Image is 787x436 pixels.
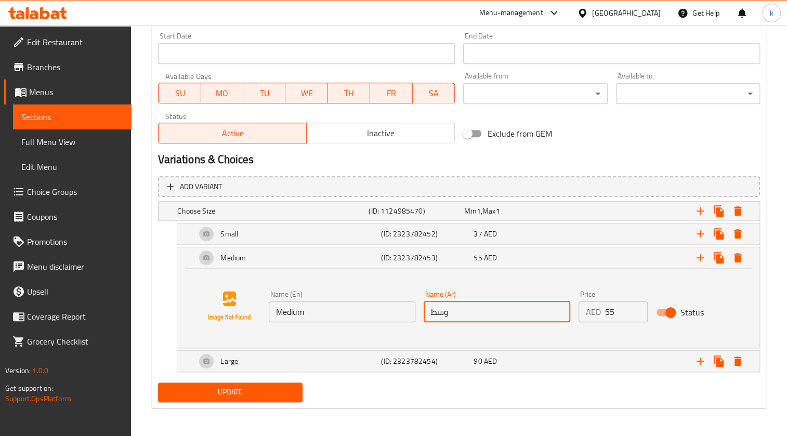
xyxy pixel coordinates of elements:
a: Menus [4,80,132,104]
span: 1 [477,204,481,218]
p: AED [586,306,601,318]
h5: Large [220,356,238,366]
span: Promotions [27,235,123,248]
span: Status [680,306,704,319]
h2: Variations & Choices [158,152,760,167]
h5: (ID: 2323782452) [381,229,469,239]
a: Promotions [4,229,132,254]
button: Add new choice group [691,202,710,220]
button: Delete Large [728,352,747,371]
span: Add variant [180,180,222,193]
span: Branches [27,61,123,73]
span: SA [417,86,451,101]
span: Edit Menu [21,161,123,173]
span: Min [464,204,476,218]
a: Edit Restaurant [4,30,132,55]
button: Clone choice group [710,202,728,220]
span: Full Menu View [21,136,123,148]
a: Upsell [4,279,132,304]
span: TU [247,86,281,101]
span: Menu disclaimer [27,260,123,273]
span: MO [205,86,239,101]
a: Menu disclaimer [4,254,132,279]
h5: Small [220,229,238,239]
span: Upsell [27,285,123,298]
span: Get support on: [5,381,53,395]
span: AED [484,251,497,265]
button: TU [243,83,285,103]
span: Update [166,386,294,399]
span: 55 [474,251,482,265]
button: Add variant [158,176,760,197]
h5: Medium [220,253,246,263]
span: SU [163,86,196,101]
button: Add new choice [691,352,710,371]
button: SU [158,83,201,103]
div: ​ [463,83,607,104]
span: AED [484,227,497,241]
span: k [769,7,773,19]
button: Clone new choice [710,224,728,243]
span: Sections [21,111,123,123]
button: FR [370,83,412,103]
button: Delete Choose Size [728,202,747,220]
span: FR [374,86,408,101]
span: Coverage Report [27,310,123,323]
button: Inactive [306,123,455,143]
div: [GEOGRAPHIC_DATA] [592,7,661,19]
button: TH [328,83,370,103]
a: Choice Groups [4,179,132,204]
span: Version: [5,364,31,377]
div: ​ [616,83,760,104]
a: Branches [4,55,132,80]
span: AED [484,354,497,368]
div: , [464,206,556,216]
div: Expand [177,351,759,372]
span: Choice Groups [27,186,123,198]
span: Menus [29,86,123,98]
input: Enter name Ar [424,301,570,322]
a: Coupons [4,204,132,229]
span: Max [482,204,495,218]
button: MO [201,83,243,103]
span: Exclude from GEM [488,127,552,140]
button: SA [413,83,455,103]
input: Enter name En [269,301,415,322]
input: Please enter price [605,301,648,322]
button: Delete Small [728,224,747,243]
span: Edit Restaurant [27,36,123,48]
a: Edit Menu [13,154,132,179]
span: Grocery Checklist [27,335,123,348]
h5: Choose Size [177,206,364,216]
a: Sections [13,104,132,129]
span: 1.0.0 [32,364,48,377]
button: Add new choice [691,248,710,267]
a: Support.OpsPlatform [5,392,71,405]
button: Update [158,382,302,402]
h5: (ID: 2323782453) [381,253,469,263]
span: TH [332,86,366,101]
div: Expand [177,247,759,268]
span: 90 [474,354,482,368]
h5: (ID: 2323782454) [381,356,469,366]
div: Expand [177,223,759,244]
div: Expand [159,202,759,220]
span: WE [290,86,323,101]
a: Grocery Checklist [4,329,132,354]
button: Clone new choice [710,352,728,371]
span: Coupons [27,210,123,223]
button: WE [285,83,327,103]
img: Ae5nvW7+0k+MAAAAAElFTkSuQmCC [196,273,263,339]
span: 37 [474,227,482,241]
a: Full Menu View [13,129,132,154]
button: Clone new choice [710,248,728,267]
div: Menu-management [479,7,543,19]
a: Coverage Report [4,304,132,329]
h5: (ID: 1124985470) [369,206,460,216]
button: Delete Medium [728,248,747,267]
span: 1 [495,204,500,218]
span: Inactive [311,126,451,141]
button: Active [158,123,307,143]
span: Active [163,126,303,141]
